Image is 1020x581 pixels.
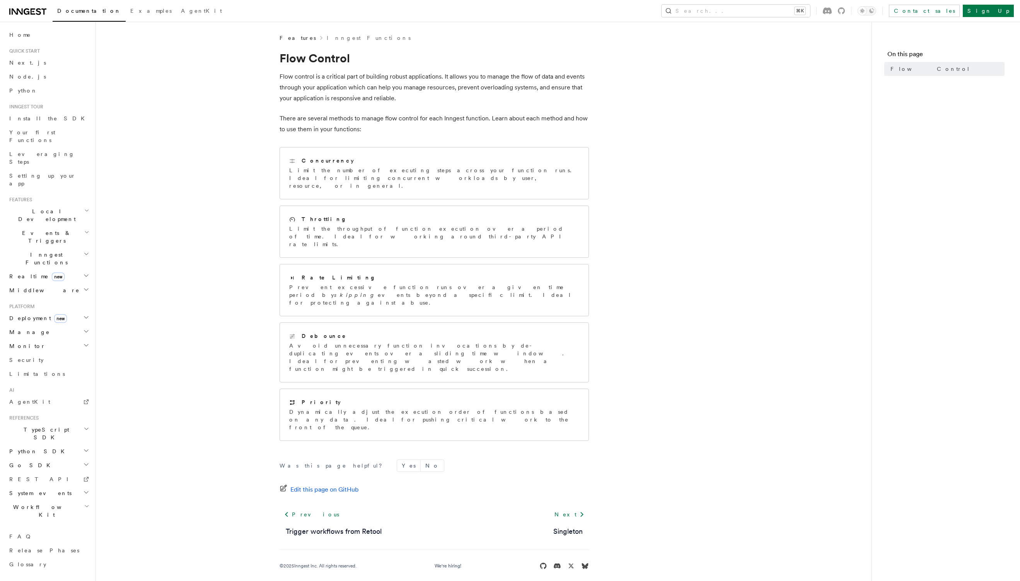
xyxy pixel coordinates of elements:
a: Edit this page on GitHub [280,484,359,495]
button: Middleware [6,283,91,297]
span: Realtime [6,273,65,280]
button: Toggle dark mode [858,6,876,15]
button: Yes [397,460,420,471]
span: TypeScript SDK [6,426,84,441]
span: FAQ [9,533,34,540]
button: Deploymentnew [6,311,91,325]
span: Features [6,197,32,203]
span: Python SDK [6,447,69,455]
span: new [54,314,67,323]
h2: Debounce [302,332,346,340]
h2: Throttling [302,215,347,223]
span: Your first Functions [9,129,55,143]
span: Features [280,34,316,42]
span: Manage [6,328,50,336]
a: Examples [126,2,176,21]
span: REST API [9,476,75,482]
a: Security [6,353,91,367]
span: Examples [130,8,172,14]
span: Local Development [6,207,84,223]
span: new [52,273,65,281]
button: System events [6,486,91,500]
span: AgentKit [9,399,50,405]
span: Leveraging Steps [9,151,75,165]
a: ConcurrencyLimit the number of executing steps across your function runs. Ideal for limiting conc... [280,147,589,199]
p: Avoid unnecessary function invocations by de-duplicating events over a sliding time window. Ideal... [289,342,579,373]
a: Sign Up [963,5,1014,17]
a: Install the SDK [6,111,91,125]
p: Prevent excessive function runs over a given time period by events beyond a specific limit. Ideal... [289,283,579,307]
span: Deployment [6,314,67,322]
span: Install the SDK [9,115,89,122]
a: Previous [280,507,343,521]
span: Setting up your app [9,173,76,187]
kbd: ⌘K [795,7,805,15]
button: Workflow Kit [6,500,91,522]
a: Leveraging Steps [6,147,91,169]
button: No [421,460,444,471]
a: Node.js [6,70,91,84]
span: Edit this page on GitHub [290,484,359,495]
a: REST API [6,472,91,486]
span: Flow Control [890,65,970,73]
span: Inngest tour [6,104,43,110]
a: PriorityDynamically adjust the execution order of functions based on any data. Ideal for pushing ... [280,389,589,441]
span: Go SDK [6,461,55,469]
button: TypeScript SDK [6,423,91,444]
span: Node.js [9,74,46,80]
h2: Priority [302,398,341,406]
p: Was this page helpful? [280,462,387,470]
span: References [6,415,39,421]
p: Limit the throughput of function execution over a period of time. Ideal for working around third-... [289,225,579,248]
span: Release Phases [9,547,79,554]
button: Search...⌘K [662,5,810,17]
h4: On this page [887,50,1005,62]
p: Flow control is a critical part of building robust applications. It allows you to manage the flow... [280,71,589,104]
button: Local Development [6,204,91,226]
span: Documentation [57,8,121,14]
a: DebounceAvoid unnecessary function invocations by de-duplicating events over a sliding time windo... [280,322,589,382]
p: Dynamically adjust the execution order of functions based on any data. Ideal for pushing critical... [289,408,579,431]
button: Realtimenew [6,269,91,283]
button: Inngest Functions [6,248,91,269]
a: Documentation [53,2,126,22]
h1: Flow Control [280,51,589,65]
span: Limitations [9,371,65,377]
span: Home [9,31,31,39]
a: Inngest Functions [327,34,411,42]
span: Platform [6,303,35,310]
em: skipping [334,292,378,298]
h2: Rate Limiting [302,274,376,281]
p: There are several methods to manage flow control for each Inngest function. Learn about each meth... [280,113,589,135]
span: Middleware [6,286,80,294]
span: Next.js [9,60,46,66]
a: Release Phases [6,543,91,557]
p: Limit the number of executing steps across your function runs. Ideal for limiting concurrent work... [289,166,579,190]
button: Python SDK [6,444,91,458]
span: Workflow Kit [6,503,84,519]
button: Go SDK [6,458,91,472]
a: Singleton [553,526,583,537]
a: ThrottlingLimit the throughput of function execution over a period of time. Ideal for working aro... [280,206,589,258]
span: System events [6,489,72,497]
button: Manage [6,325,91,339]
span: Quick start [6,48,40,54]
a: Rate LimitingPrevent excessive function runs over a given time period byskippingevents beyond a s... [280,264,589,316]
h2: Concurrency [302,157,354,165]
span: Python [9,87,38,94]
a: AgentKit [176,2,227,21]
a: Contact sales [889,5,960,17]
a: Home [6,28,91,42]
span: AgentKit [181,8,222,14]
a: Your first Functions [6,125,91,147]
span: Monitor [6,342,46,350]
div: © 2025 Inngest Inc. All rights reserved. [280,563,356,569]
span: Glossary [9,561,46,567]
span: Security [9,357,44,363]
a: Glossary [6,557,91,571]
a: Next [550,507,589,521]
button: Monitor [6,339,91,353]
a: Next.js [6,56,91,70]
a: Python [6,84,91,98]
a: Trigger workflows from Retool [286,526,382,537]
